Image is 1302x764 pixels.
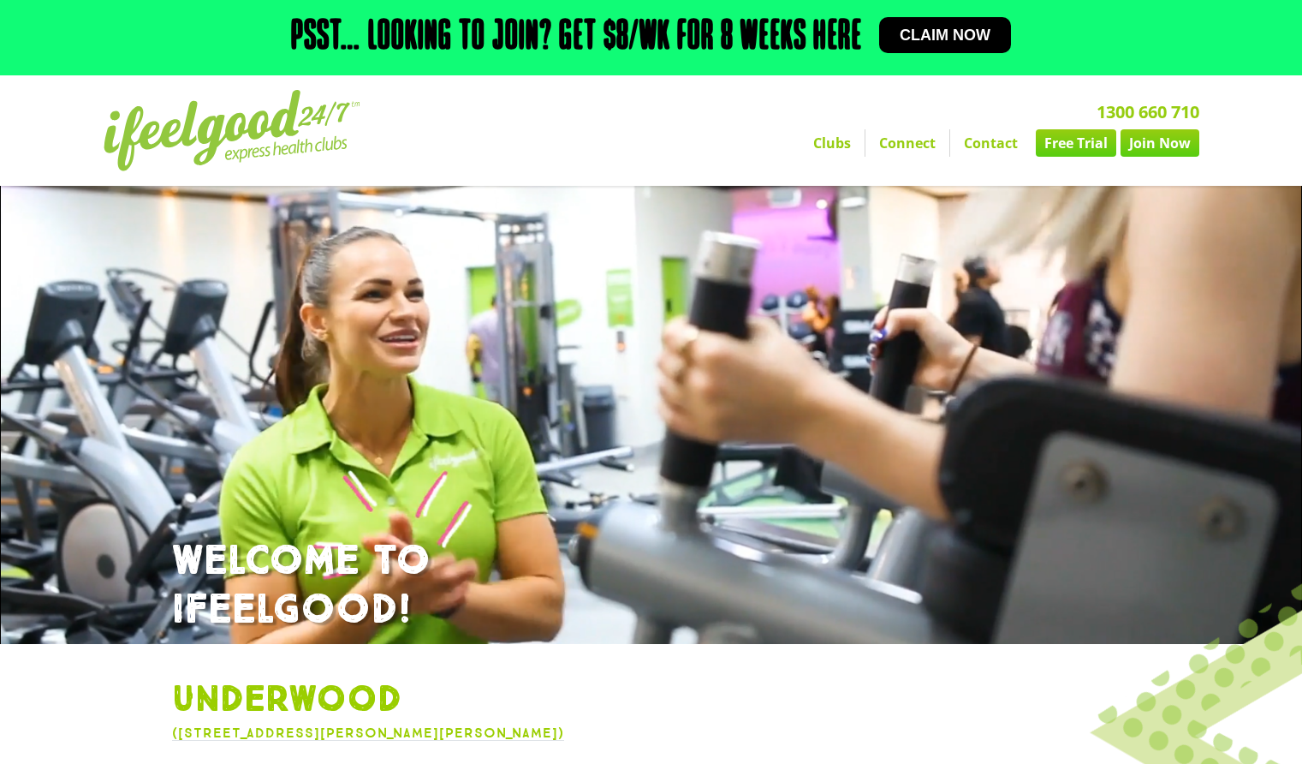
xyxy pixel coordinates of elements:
[1097,100,1199,123] a: 1300 660 710
[865,129,949,157] a: Connect
[172,678,1131,723] h1: Underwood
[493,129,1199,157] nav: Menu
[879,17,1011,53] a: Claim now
[172,725,564,741] a: ([STREET_ADDRESS][PERSON_NAME][PERSON_NAME])
[291,17,862,58] h2: Psst… Looking to join? Get $8/wk for 8 weeks here
[1036,129,1116,157] a: Free Trial
[900,27,990,43] span: Claim now
[950,129,1031,157] a: Contact
[172,537,1131,636] h1: WELCOME TO IFEELGOOD!
[800,129,865,157] a: Clubs
[1121,129,1199,157] a: Join Now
